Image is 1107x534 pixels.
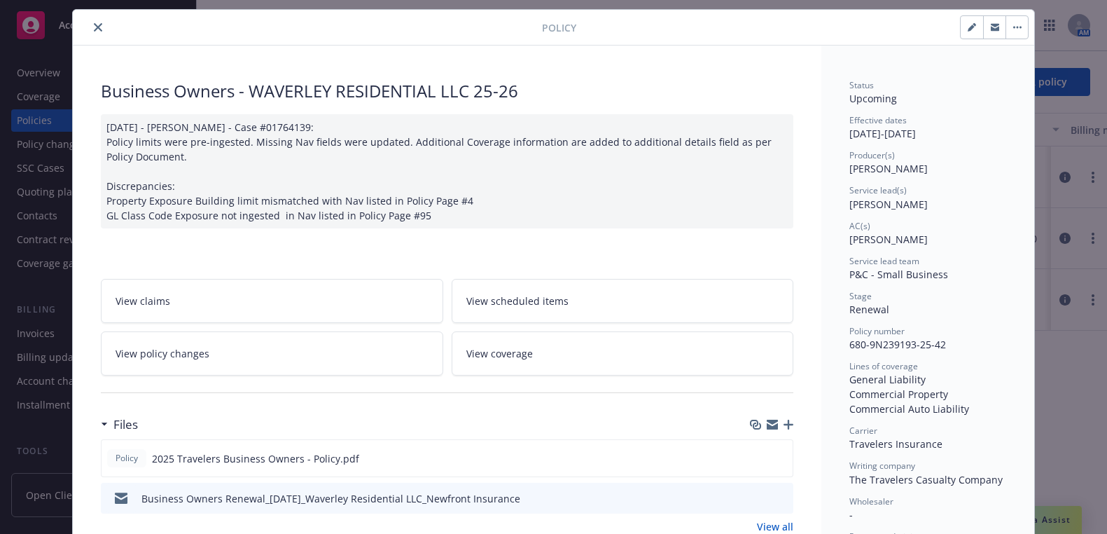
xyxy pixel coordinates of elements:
span: Policy number [849,325,905,337]
div: Commercial Property [849,387,1006,402]
div: Commercial Auto Liability [849,402,1006,416]
span: View policy changes [116,346,209,361]
a: View all [757,519,793,534]
span: AC(s) [849,220,870,232]
span: Policy [113,452,141,465]
span: [PERSON_NAME] [849,162,928,175]
div: Business Owners - WAVERLEY RESIDENTIAL LLC 25-26 [101,79,793,103]
a: View scheduled items [452,279,794,323]
span: Service lead team [849,255,919,267]
button: close [90,19,106,36]
div: Files [101,416,138,434]
h3: Files [113,416,138,434]
span: P&C - Small Business [849,268,948,281]
div: [DATE] - [DATE] [849,114,1006,141]
span: [PERSON_NAME] [849,233,928,246]
a: View policy changes [101,331,443,376]
button: preview file [775,491,788,506]
span: [PERSON_NAME] [849,198,928,211]
div: General Liability [849,372,1006,387]
span: Travelers Insurance [849,437,942,451]
span: View coverage [466,346,533,361]
span: Service lead(s) [849,184,907,196]
span: Lines of coverage [849,360,918,372]
span: Policy [542,20,576,35]
span: Wholesaler [849,495,893,507]
span: Effective dates [849,114,907,126]
a: View coverage [452,331,794,376]
button: download file [753,491,764,506]
div: [DATE] - [PERSON_NAME] - Case #01764139: Policy limits were pre-ingested. Missing Nav fields were... [101,114,793,228]
span: Status [849,79,874,91]
span: 2025 Travelers Business Owners - Policy.pdf [152,451,359,466]
div: Business Owners Renewal_[DATE]_Waverley Residential LLC_Newfront Insurance [141,491,520,506]
span: Stage [849,290,872,302]
span: - [849,508,853,521]
button: download file [752,451,763,466]
a: View claims [101,279,443,323]
span: Writing company [849,460,915,472]
span: View scheduled items [466,294,569,308]
span: The Travelers Casualty Company [849,473,1003,486]
span: 680-9N239193-25-42 [849,338,946,351]
span: View claims [116,294,170,308]
span: Producer(s) [849,149,895,161]
span: Upcoming [849,92,897,105]
span: Carrier [849,425,877,437]
span: Renewal [849,303,889,316]
button: preview file [774,451,787,466]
